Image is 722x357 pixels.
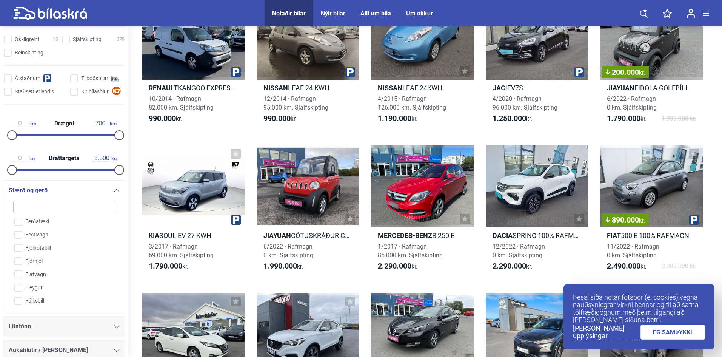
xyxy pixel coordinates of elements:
[117,36,125,43] span: 379
[378,261,411,270] b: 2.290.000
[73,36,102,43] span: Sjálfskipting
[607,262,647,271] span: kr.
[486,83,588,92] h2: IEV7S
[263,95,328,111] span: 12/2014 · Rafmagn 95.000 km. Sjálfskipting
[345,67,355,77] img: parking.png
[272,10,306,17] a: Notaðir bílar
[687,9,695,18] img: user-login.svg
[263,232,291,240] b: JIAYUAN
[600,83,703,92] h2: EIDOLA GOLFBÍLL
[486,231,588,240] h2: SPRING 100% RAFMAGN 230 KM DRÆGNI
[378,243,443,259] span: 1/2017 · Rafmagn 85.000 km. Sjálfskipting
[257,231,359,240] h2: GÖTUSKRÁÐUR GOLFBÍLL EIDOLA LZ EV
[15,49,43,57] span: Beinskipting
[142,83,245,92] h2: KANGOO EXPRESS ZE
[55,49,58,57] span: 1
[360,10,391,17] a: Allt um bíla
[486,145,588,277] a: DaciaSPRING 100% RAFMAGN 230 KM DRÆGNI12/2022 · Rafmagn0 km. Sjálfskipting2.290.000kr.
[639,217,645,224] span: kr.
[493,84,505,92] b: Jac
[378,114,411,123] b: 1.190.000
[493,261,526,270] b: 2.290.000
[15,88,54,96] span: Staðsett erlendis
[149,262,188,271] span: kr.
[231,215,241,225] img: parking.png
[321,10,345,17] a: Nýir bílar
[607,243,659,259] span: 11/2022 · Rafmagn 0 km. Sjálfskipting
[573,294,705,324] p: Þessi síða notar fótspor (e. cookies) vegna nauðsynlegrar virkni hennar og til að safna tölfræðig...
[640,325,705,340] a: ÉG SAMÞYKKI
[263,84,288,92] b: Nissan
[493,95,557,111] span: 4/2020 · Rafmagn 96.000 km. Sjálfskipting
[149,95,214,111] span: 10/2014 · Rafmagn 82.000 km. Sjálfskipting
[606,68,645,76] span: 200.000
[607,95,657,111] span: 6/2022 · Rafmagn 0 km. Sjálfskipting
[378,84,402,92] b: Nissan
[257,145,359,277] a: JIAYUANGÖTUSKRÁÐUR GOLFBÍLL EIDOLA LZ EV6/2022 · Rafmagn0 km. Sjálfskipting1.990.000kr.
[378,114,417,123] span: kr.
[9,321,31,332] span: Litatónn
[149,243,214,259] span: 3/2017 · Rafmagn 69.000 km. Sjálfskipting
[606,216,645,224] span: 890.000
[607,114,640,123] b: 1.790.000
[81,74,108,82] span: Tilboðsbílar
[600,231,703,240] h2: 500 E 100% RAFMAGN
[263,262,303,271] span: kr.
[574,67,584,77] img: parking.png
[15,74,40,82] span: Á staðnum
[257,83,359,92] h2: LEAF 24 KWH
[149,261,182,270] b: 1.790.000
[573,325,640,340] a: [PERSON_NAME] upplýsingar
[371,83,474,92] h2: LEAF 24KWH
[639,69,645,76] span: kr.
[149,232,159,240] b: Kia
[607,232,621,240] b: Fiat
[149,114,176,123] b: 990.000
[607,114,647,123] span: kr.
[9,185,48,196] span: Stærð og gerð
[142,145,245,277] a: KiaSOUL EV 27 KWH3/2017 · Rafmagn69.000 km. Sjálfskipting1.790.000kr.
[263,243,313,259] span: 6/2022 · Rafmagn 0 km. Sjálfskipting
[689,215,699,225] img: parking.png
[11,155,36,162] span: kg.
[406,10,433,17] a: Um okkur
[15,36,40,43] span: Óskilgreint
[493,114,532,123] span: kr.
[378,262,417,271] span: kr.
[47,155,82,161] span: Dráttargeta
[53,36,58,43] span: 15
[662,114,696,123] span: 1.990.000 kr.
[92,155,118,162] span: kg.
[600,145,703,277] a: 890.000kr.Fiat500 E 100% RAFMAGN11/2022 · Rafmagn0 km. Sjálfskipting2.490.000kr.3.380.000 kr.
[11,120,37,127] span: km.
[231,67,241,77] img: parking.png
[91,120,118,127] span: km.
[371,231,474,240] h2: B 250 E
[371,145,474,277] a: Mercedes-BenzB 250 E1/2017 · Rafmagn85.000 km. Sjálfskipting2.290.000kr.
[52,121,76,127] span: Drægni
[9,345,88,355] span: Aukahlutir / [PERSON_NAME]
[607,84,634,92] b: JIAYUAN
[378,232,432,240] b: Mercedes-Benz
[81,88,109,96] span: K7 bílasölur
[493,243,545,259] span: 12/2022 · Rafmagn 0 km. Sjálfskipting
[149,114,182,123] span: kr.
[493,262,532,271] span: kr.
[263,114,297,123] span: kr.
[493,114,526,123] b: 1.250.000
[378,95,446,111] span: 4/2015 · Rafmagn 126.000 km. Sjálfskipting
[142,231,245,240] h2: SOUL EV 27 KWH
[263,114,291,123] b: 990.000
[263,261,297,270] b: 1.990.000
[607,261,640,270] b: 2.490.000
[662,262,696,271] span: 3.380.000 kr.
[493,232,513,240] b: Dacia
[149,84,178,92] b: Renault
